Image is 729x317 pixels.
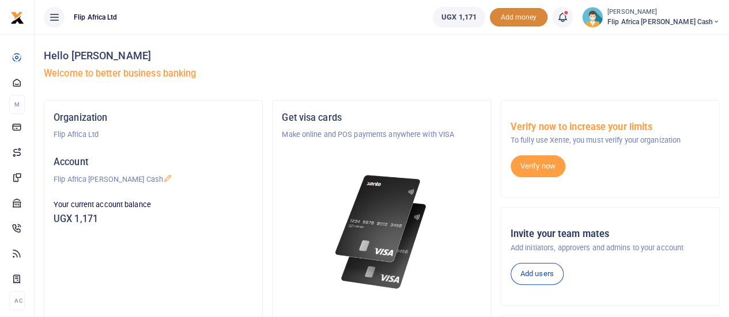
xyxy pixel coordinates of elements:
li: Toup your wallet [490,8,547,27]
a: UGX 1,171 [433,7,485,28]
h5: Invite your team mates [511,228,710,240]
p: Flip Africa [PERSON_NAME] Cash [54,174,253,185]
span: Flip Africa Ltd [69,12,122,22]
h5: Organization [54,112,253,124]
p: Flip Africa Ltd [54,129,253,140]
li: Ac [9,291,25,310]
span: Flip Africa [PERSON_NAME] Cash [607,17,720,27]
img: logo-small [10,11,24,25]
a: Verify now [511,155,565,177]
img: xente-_physical_cards.png [332,168,432,296]
p: Add initiators, approvers and admins to your account [511,242,710,254]
li: Wallet ballance [428,7,490,28]
h5: Account [54,156,253,168]
img: profile-user [582,7,603,28]
span: Add money [490,8,547,27]
a: profile-user [PERSON_NAME] Flip Africa [PERSON_NAME] Cash [582,7,720,28]
h4: Hello [PERSON_NAME] [44,49,720,62]
p: Make online and POS payments anywhere with VISA [282,129,481,140]
h5: Welcome to better business banking [44,68,720,79]
small: [PERSON_NAME] [607,7,720,17]
p: To fully use Xente, you must verify your organization [511,135,710,146]
li: M [9,95,25,114]
h5: Get visa cards [282,112,481,124]
a: Add users [511,263,564,285]
p: Your current account balance [54,199,253,211]
a: Add money [490,12,547,21]
h5: UGX 1,171 [54,213,253,225]
h5: Verify now to increase your limits [511,121,710,133]
a: logo-small logo-large logo-large [10,13,24,21]
span: UGX 1,171 [441,12,477,23]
